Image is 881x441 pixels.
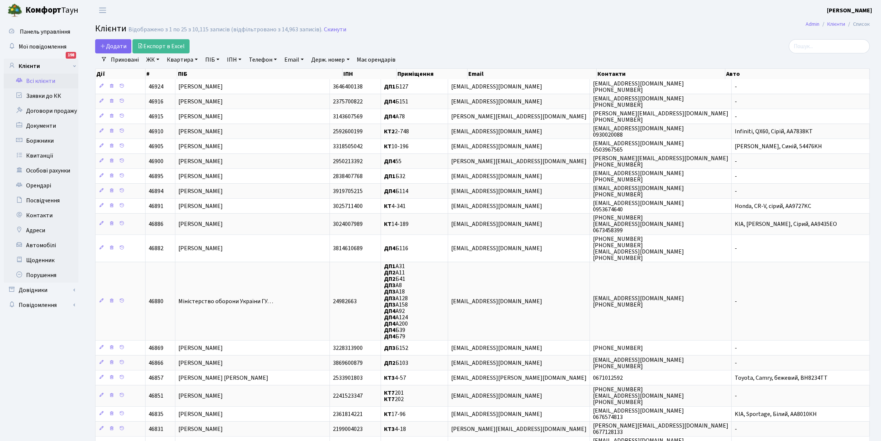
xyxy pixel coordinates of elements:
span: Додати [100,42,126,50]
span: - [735,359,737,367]
a: Орендарі [4,178,78,193]
span: [EMAIL_ADDRESS][DOMAIN_NAME] [451,297,542,305]
span: [PERSON_NAME] [178,127,223,136]
span: 46869 [149,344,163,352]
span: 46894 [149,187,163,195]
b: ДП4 [384,157,396,165]
span: 2375700822 [333,97,363,106]
a: Скинути [324,26,346,33]
span: 46924 [149,83,163,91]
span: 46900 [149,157,163,165]
nav: breadcrumb [794,16,881,32]
span: [EMAIL_ADDRESS][DOMAIN_NAME] [451,127,542,136]
a: Має орендарів [354,53,399,66]
span: [PERSON_NAME] [178,244,223,252]
span: [PERSON_NAME][EMAIL_ADDRESS][DOMAIN_NAME] [451,112,587,121]
a: [PERSON_NAME] [827,6,872,15]
span: 14-189 [384,220,409,228]
span: 2533901803 [333,374,363,382]
span: - [735,344,737,352]
span: 46905 [149,142,163,150]
span: 3814610689 [333,244,363,252]
span: [EMAIL_ADDRESS][DOMAIN_NAME] [451,187,542,195]
span: 4-57 [384,374,406,382]
span: 3646400138 [333,83,363,91]
b: КТ [384,220,391,228]
th: Авто [725,69,870,79]
a: Експорт в Excel [132,39,190,53]
b: ДП4 [384,97,396,106]
span: [PERSON_NAME], Синій, 54476KH [735,142,822,150]
span: [EMAIL_ADDRESS][DOMAIN_NAME] [451,244,542,252]
span: [PHONE_NUMBER] [EMAIL_ADDRESS][DOMAIN_NAME] [PHONE_NUMBER] [593,385,684,406]
span: 2199004023 [333,425,363,433]
b: КТ7 [384,389,395,397]
span: 2592600199 [333,127,363,136]
th: Email [468,69,597,79]
span: [EMAIL_ADDRESS][DOMAIN_NAME] 0930020088 [593,124,684,139]
span: 46880 [149,297,163,305]
a: Мої повідомлення198 [4,39,78,54]
b: ДП3 [384,344,396,352]
b: ДП3 [384,301,396,309]
b: КТ3 [384,374,395,382]
span: 46882 [149,244,163,252]
span: - [735,172,737,180]
span: 46910 [149,127,163,136]
li: Список [845,20,870,28]
span: [PERSON_NAME] [178,112,223,121]
b: ДП1 [384,83,396,91]
a: Квитанції [4,148,78,163]
span: 4-18 [384,425,406,433]
img: logo.png [7,3,22,18]
b: ДП3 [384,281,396,289]
span: Б116 [384,244,408,252]
span: Infiniti, QX60, Сірій, АА7838КТ [735,127,813,136]
span: [PERSON_NAME] [178,359,223,367]
a: Щоденник [4,253,78,268]
b: ДП4 [384,307,396,315]
a: Квартира [164,53,201,66]
span: [PERSON_NAME] [178,187,223,195]
span: [PERSON_NAME][EMAIL_ADDRESS][DOMAIN_NAME] [451,157,587,165]
span: 46857 [149,374,163,382]
span: [EMAIL_ADDRESS][DOMAIN_NAME] [PHONE_NUMBER] [593,169,684,184]
span: [EMAIL_ADDRESS][DOMAIN_NAME] [451,220,542,228]
span: 46866 [149,359,163,367]
a: Email [281,53,307,66]
a: Особові рахунки [4,163,78,178]
span: Б152 [384,344,408,352]
span: [PERSON_NAME] [178,392,223,400]
span: Панель управління [20,28,70,36]
a: Панель управління [4,24,78,39]
span: - [735,97,737,106]
b: КТ [384,410,391,418]
span: Міністерство оборони України ГУ… [178,297,273,305]
span: [PHONE_NUMBER] [EMAIL_ADDRESS][DOMAIN_NAME] 0673458399 [593,214,684,235]
span: - [735,187,737,195]
span: [EMAIL_ADDRESS][PERSON_NAME][DOMAIN_NAME] [451,374,587,382]
span: [EMAIL_ADDRESS][DOMAIN_NAME] 0503967565 [593,139,684,154]
b: ДП1 [384,262,396,270]
span: 10-196 [384,142,409,150]
span: - [735,297,737,305]
span: [PERSON_NAME][EMAIL_ADDRESS][DOMAIN_NAME] [PHONE_NUMBER] [593,109,728,124]
span: 2241523347 [333,392,363,400]
b: ДП4 [384,326,396,334]
span: 3143607569 [333,112,363,121]
span: KIA, Sportage, Білий, АА8010КН [735,410,817,418]
a: Клієнти [4,59,78,74]
a: Довідники [4,283,78,298]
th: ІПН [343,69,397,79]
span: - [735,425,737,433]
span: [EMAIL_ADDRESS][DOMAIN_NAME] [PHONE_NUMBER] [593,184,684,199]
span: [EMAIL_ADDRESS][DOMAIN_NAME] [PHONE_NUMBER] [593,94,684,109]
span: 3869600879 [333,359,363,367]
span: [PERSON_NAME] [178,220,223,228]
b: КТ [384,142,391,150]
span: [EMAIL_ADDRESS][DOMAIN_NAME] [451,392,542,400]
b: ДП2 [384,275,396,283]
a: Клієнти [827,20,845,28]
span: 46886 [149,220,163,228]
b: КТ2 [384,127,395,136]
